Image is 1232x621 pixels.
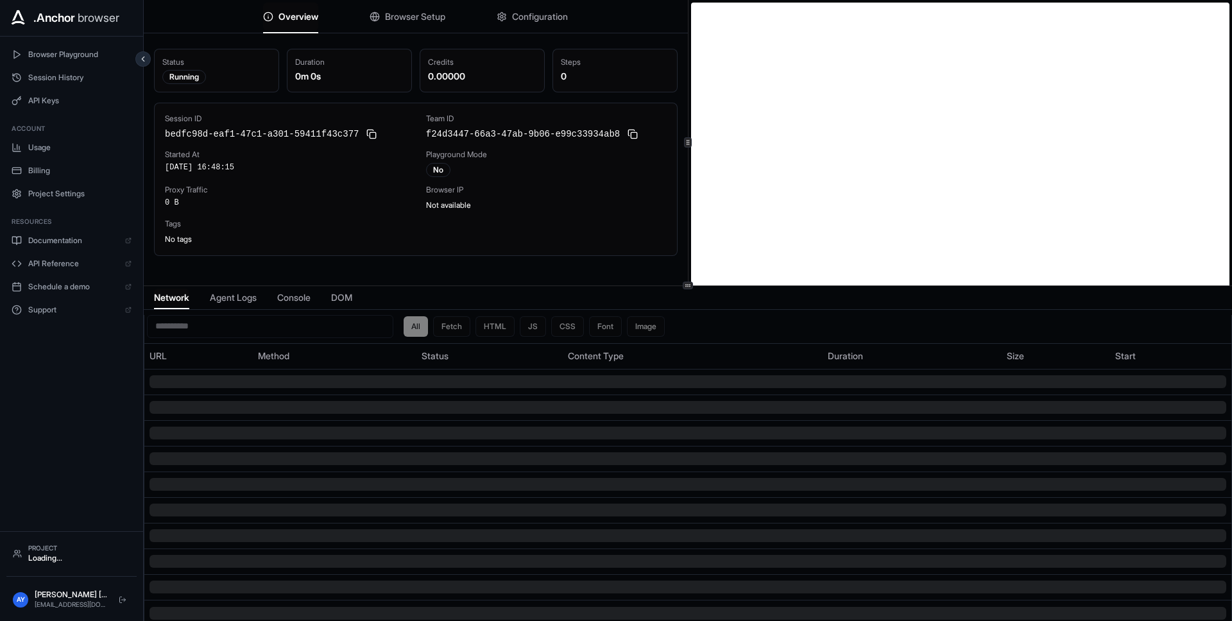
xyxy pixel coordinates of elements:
[165,219,667,229] div: Tags
[154,291,189,304] span: Network
[165,162,406,173] div: [DATE] 16:48:15
[5,183,138,204] button: Project Settings
[28,166,132,176] span: Billing
[165,128,359,140] span: bedfc98d-eaf1-47c1-a301-59411f43c377
[1115,350,1226,362] div: Start
[5,44,138,65] button: Browser Playground
[5,300,138,320] a: Support
[135,51,151,67] button: Collapse sidebar
[426,128,620,140] span: f24d3447-66a3-47ab-9b06-e99c33934ab8
[35,600,108,609] div: [EMAIL_ADDRESS][DOMAIN_NAME]
[258,350,411,362] div: Method
[12,124,132,133] h3: Account
[331,291,352,304] span: DOM
[5,230,138,251] a: Documentation
[115,592,130,608] button: Logout
[28,96,132,106] span: API Keys
[5,276,138,297] a: Schedule a demo
[426,114,667,124] div: Team ID
[5,90,138,111] button: API Keys
[385,10,445,23] span: Browser Setup
[28,235,119,246] span: Documentation
[28,49,132,60] span: Browser Playground
[428,57,536,67] div: Credits
[165,185,406,195] div: Proxy Traffic
[828,350,997,362] div: Duration
[35,590,108,600] div: [PERSON_NAME] [PERSON_NAME]
[561,70,669,83] div: 0
[28,553,130,563] div: Loading...
[5,160,138,181] button: Billing
[165,234,192,244] span: No tags
[428,70,536,83] div: 0.00000
[277,291,311,304] span: Console
[422,350,558,362] div: Status
[165,198,406,208] div: 0 B
[1007,350,1105,362] div: Size
[512,10,568,23] span: Configuration
[162,70,206,84] div: Running
[426,185,667,195] div: Browser IP
[28,259,119,269] span: API Reference
[295,70,404,83] div: 0m 0s
[426,149,667,160] div: Playground Mode
[8,8,28,28] img: Anchor Icon
[28,282,119,292] span: Schedule a demo
[78,9,119,27] span: browser
[295,57,404,67] div: Duration
[33,9,75,27] span: .Anchor
[17,595,25,604] span: AY
[5,137,138,158] button: Usage
[165,149,406,160] div: Started At
[28,305,119,315] span: Support
[6,538,137,568] button: ProjectLoading...
[5,67,138,88] button: Session History
[150,350,248,362] div: URL
[426,200,471,210] span: Not available
[28,72,132,83] span: Session History
[162,57,271,67] div: Status
[165,114,406,124] div: Session ID
[568,350,817,362] div: Content Type
[28,142,132,153] span: Usage
[278,10,318,23] span: Overview
[28,543,130,553] div: Project
[210,291,257,304] span: Agent Logs
[5,253,138,274] a: API Reference
[561,57,669,67] div: Steps
[426,163,450,177] div: No
[28,189,132,199] span: Project Settings
[12,217,132,226] h3: Resources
